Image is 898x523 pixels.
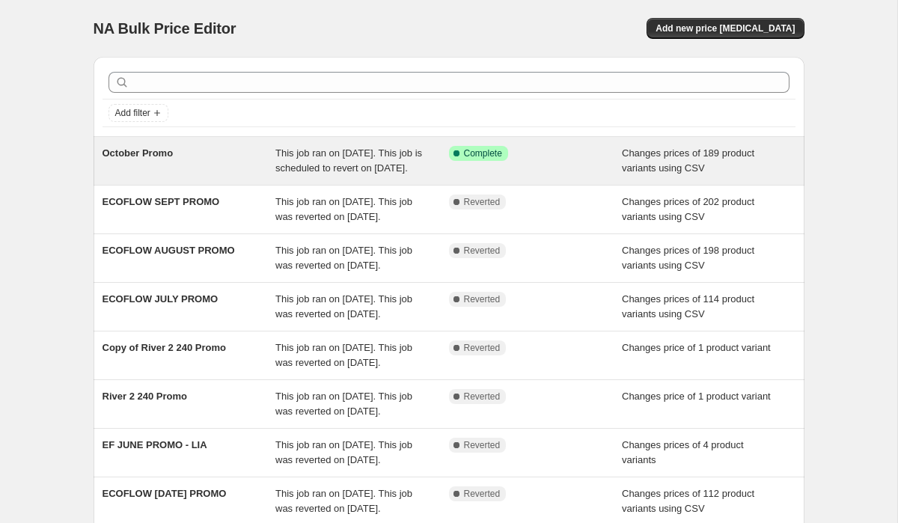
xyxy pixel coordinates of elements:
[275,391,412,417] span: This job ran on [DATE]. This job was reverted on [DATE].
[622,245,754,271] span: Changes prices of 198 product variants using CSV
[464,196,501,208] span: Reverted
[275,293,412,319] span: This job ran on [DATE]. This job was reverted on [DATE].
[103,391,187,402] span: River 2 240 Promo
[464,147,502,159] span: Complete
[622,391,771,402] span: Changes price of 1 product variant
[622,147,754,174] span: Changes prices of 189 product variants using CSV
[275,439,412,465] span: This job ran on [DATE]. This job was reverted on [DATE].
[622,293,754,319] span: Changes prices of 114 product variants using CSV
[656,22,795,34] span: Add new price [MEDICAL_DATA]
[464,293,501,305] span: Reverted
[622,342,771,353] span: Changes price of 1 product variant
[622,196,754,222] span: Changes prices of 202 product variants using CSV
[103,488,227,499] span: ECOFLOW [DATE] PROMO
[275,342,412,368] span: This job ran on [DATE]. This job was reverted on [DATE].
[103,196,220,207] span: ECOFLOW SEPT PROMO
[464,439,501,451] span: Reverted
[103,147,174,159] span: October Promo
[622,488,754,514] span: Changes prices of 112 product variants using CSV
[647,18,804,39] button: Add new price [MEDICAL_DATA]
[94,20,236,37] span: NA Bulk Price Editor
[275,488,412,514] span: This job ran on [DATE]. This job was reverted on [DATE].
[275,147,422,174] span: This job ran on [DATE]. This job is scheduled to revert on [DATE].
[464,488,501,500] span: Reverted
[103,245,235,256] span: ECOFLOW AUGUST PROMO
[115,107,150,119] span: Add filter
[103,439,207,450] span: EF JUNE PROMO - LIA
[464,342,501,354] span: Reverted
[103,342,226,353] span: Copy of River 2 240 Promo
[464,245,501,257] span: Reverted
[464,391,501,403] span: Reverted
[109,104,168,122] button: Add filter
[103,293,219,305] span: ECOFLOW JULY PROMO
[275,196,412,222] span: This job ran on [DATE]. This job was reverted on [DATE].
[622,439,744,465] span: Changes prices of 4 product variants
[275,245,412,271] span: This job ran on [DATE]. This job was reverted on [DATE].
